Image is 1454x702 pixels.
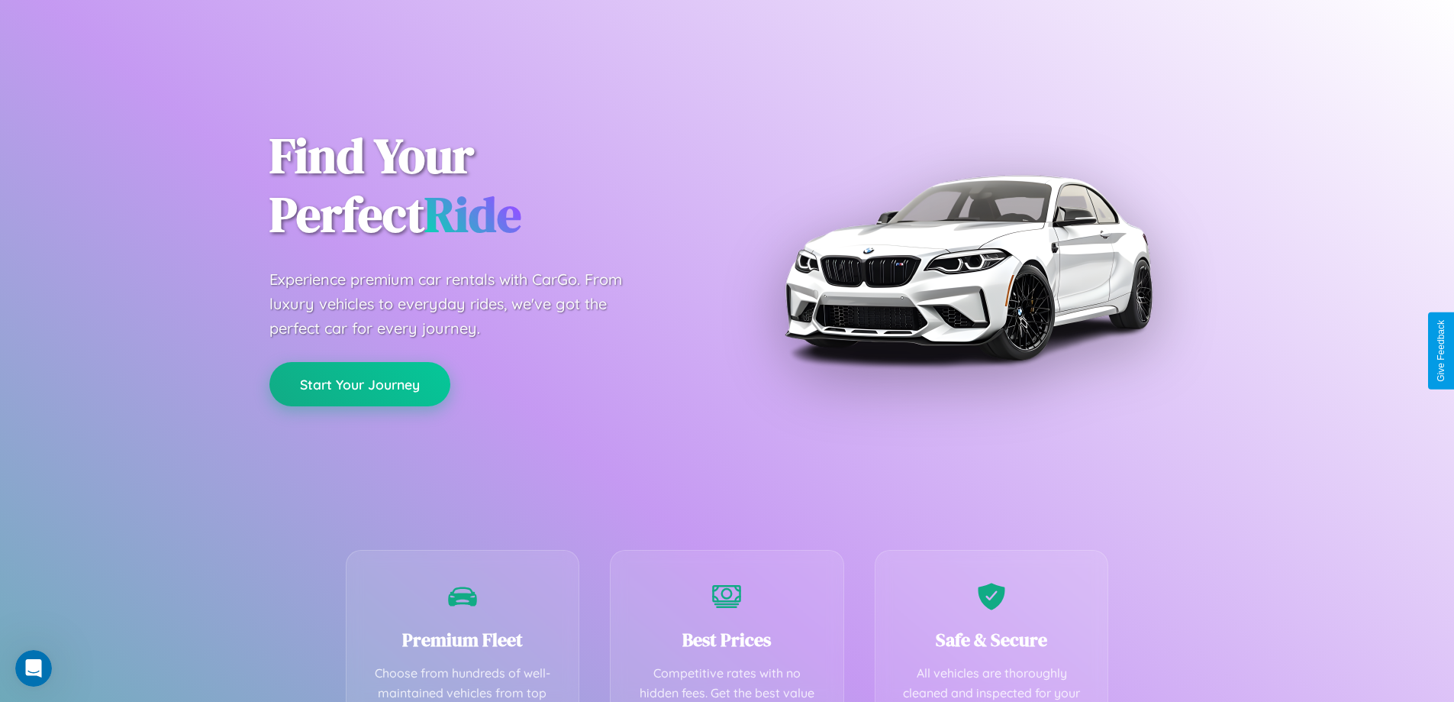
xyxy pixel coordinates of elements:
h1: Find Your Perfect [269,127,704,244]
span: Ride [424,181,521,247]
h3: Premium Fleet [369,627,556,652]
h3: Best Prices [634,627,820,652]
p: Experience premium car rentals with CarGo. From luxury vehicles to everyday rides, we've got the ... [269,267,651,341]
h3: Safe & Secure [898,627,1085,652]
img: Premium BMW car rental vehicle [777,76,1159,458]
iframe: Intercom live chat [15,650,52,687]
button: Start Your Journey [269,362,450,406]
div: Give Feedback [1436,320,1446,382]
